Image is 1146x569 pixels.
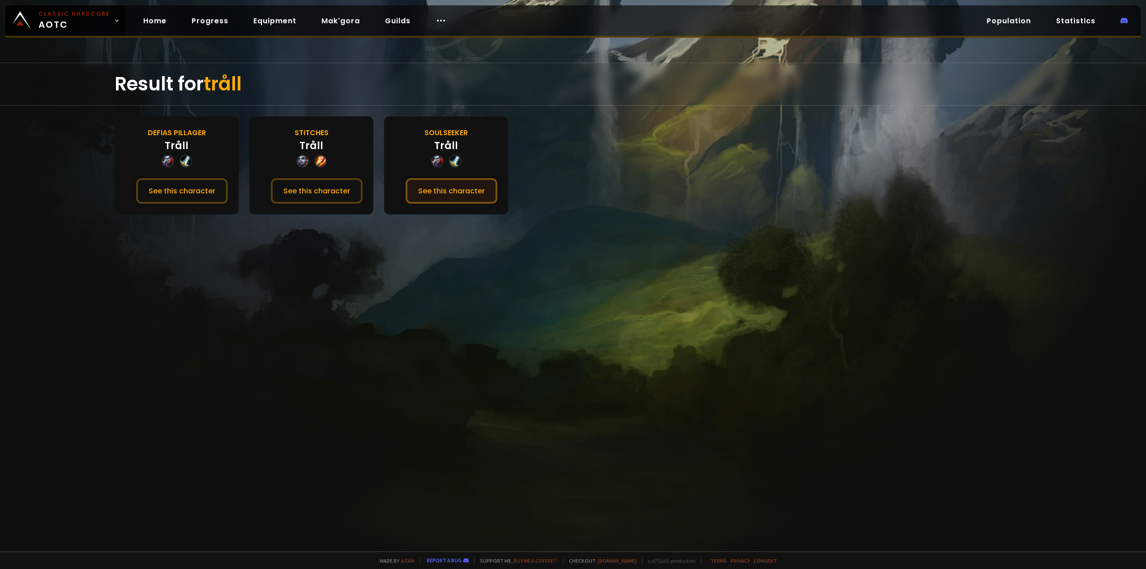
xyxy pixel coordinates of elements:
button: See this character [406,178,497,204]
a: Privacy [731,557,750,564]
a: Equipment [246,12,304,30]
a: Terms [710,557,727,564]
a: a fan [401,557,415,564]
a: Statistics [1049,12,1103,30]
a: Buy me a coffee [513,557,558,564]
span: Checkout [563,557,637,564]
button: See this character [271,178,363,204]
a: [DOMAIN_NAME] [598,557,637,564]
span: tråll [204,71,242,97]
a: Home [136,12,174,30]
small: Classic Hardcore [38,10,110,18]
a: Classic HardcoreAOTC [5,5,125,36]
a: Mak'gora [314,12,367,30]
div: Stitches [295,127,329,138]
a: Progress [184,12,235,30]
a: Consent [753,557,777,564]
div: Tråll [299,138,323,153]
a: Population [979,12,1038,30]
button: See this character [136,178,228,204]
div: Tråll [434,138,458,153]
span: AOTC [38,10,110,31]
span: Made by [374,557,415,564]
a: Guilds [378,12,418,30]
span: v. d752d5 - production [642,557,696,564]
span: Support me, [474,557,558,564]
div: Soulseeker [424,127,468,138]
div: Defias Pillager [148,127,206,138]
a: Report a bug [427,557,462,564]
div: Tråll [165,138,188,153]
div: Result for [115,63,1031,105]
